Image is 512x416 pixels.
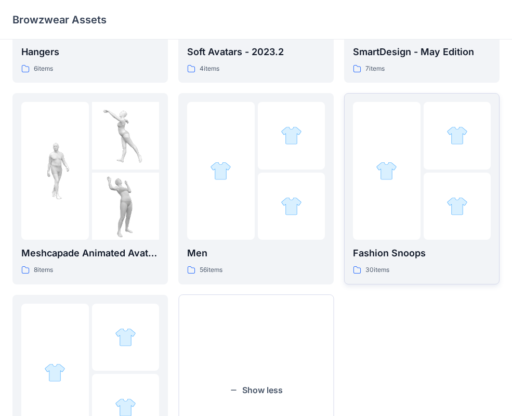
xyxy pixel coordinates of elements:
[447,196,468,217] img: folder 3
[21,137,89,205] img: folder 1
[200,265,222,276] p: 56 items
[353,246,491,261] p: Fashion Snoops
[21,246,159,261] p: Meshcapade Animated Avatars
[115,327,136,348] img: folder 2
[12,12,107,27] p: Browzwear Assets
[344,93,500,284] a: folder 1folder 2folder 3Fashion Snoops30items
[365,265,389,276] p: 30 items
[187,45,325,59] p: Soft Avatars - 2023.2
[178,93,334,284] a: folder 1folder 2folder 3Men56items
[281,196,302,217] img: folder 3
[34,265,53,276] p: 8 items
[21,45,159,59] p: Hangers
[44,362,65,383] img: folder 1
[200,63,219,74] p: 4 items
[447,125,468,146] img: folder 2
[210,160,231,181] img: folder 1
[92,173,160,240] img: folder 3
[34,63,53,74] p: 6 items
[365,63,385,74] p: 7 items
[353,45,491,59] p: SmartDesign - May Edition
[376,160,397,181] img: folder 1
[92,102,160,170] img: folder 2
[281,125,302,146] img: folder 2
[187,246,325,261] p: Men
[12,93,168,284] a: folder 1folder 2folder 3Meshcapade Animated Avatars8items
